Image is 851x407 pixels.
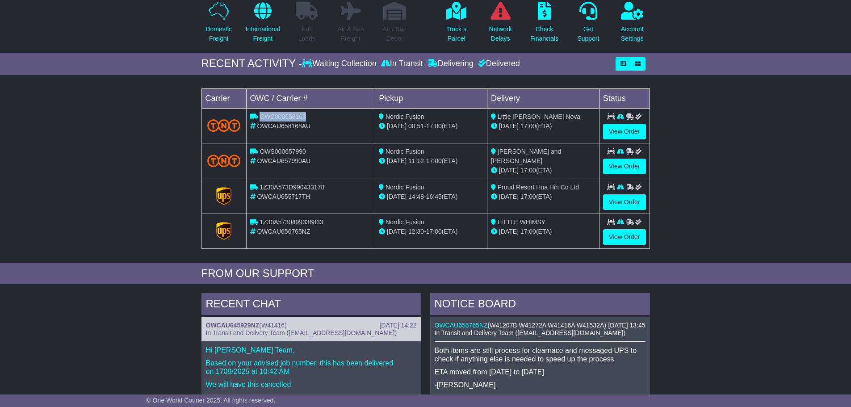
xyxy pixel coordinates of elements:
[499,193,519,200] span: [DATE]
[408,193,424,200] span: 14:48
[201,293,421,317] div: RECENT CHAT
[491,122,595,131] div: (ETA)
[205,25,231,43] p: Domestic Freight
[520,167,536,174] span: 17:00
[491,148,561,164] span: [PERSON_NAME] and [PERSON_NAME]
[383,25,407,43] p: Air / Sea Depot
[206,359,417,376] p: Based on your advised job number, this has been delivered on 1709/2025 at 10:42 AM
[490,322,604,329] span: W41207B W41272A W41416A W41532A
[205,1,232,48] a: DomesticFreight
[426,193,442,200] span: 16:45
[260,218,323,226] span: 1Z30A5730499336833
[499,228,519,235] span: [DATE]
[608,322,645,329] div: [DATE] 13:45
[430,293,650,317] div: NOTICE BOARD
[206,322,260,329] a: OWCAU645929NZ
[603,124,646,139] a: View Order
[520,122,536,130] span: 17:00
[435,346,646,363] p: Both items are still process for clearnace and messaged UPS to check if anything else is needed t...
[499,122,519,130] span: [DATE]
[476,59,520,69] div: Delivered
[425,59,476,69] div: Delivering
[387,122,407,130] span: [DATE]
[446,25,467,43] p: Track a Parcel
[491,166,595,175] div: (ETA)
[491,227,595,236] div: (ETA)
[201,88,246,108] td: Carrier
[446,1,467,48] a: Track aParcel
[302,59,378,69] div: Waiting Collection
[207,119,241,131] img: TNT_Domestic.png
[216,222,231,240] img: GetCarrierServiceLogo
[338,25,364,43] p: Air & Sea Freight
[498,184,579,191] span: Proud Resort Hua Hin Co Ltd
[260,148,306,155] span: OWS000657990
[435,322,488,329] a: OWCAU656765NZ
[257,193,310,200] span: OWCAU655717TH
[487,88,599,108] td: Delivery
[201,267,650,280] div: FROM OUR SUPPORT
[603,194,646,210] a: View Order
[603,229,646,245] a: View Order
[499,167,519,174] span: [DATE]
[216,187,231,205] img: GetCarrierServiceLogo
[530,25,558,43] p: Check Financials
[489,25,511,43] p: Network Delays
[147,397,276,404] span: © One World Courier 2025. All rights reserved.
[206,346,417,354] p: Hi [PERSON_NAME] Team,
[408,122,424,130] span: 00:51
[488,1,512,48] a: NetworkDelays
[408,228,424,235] span: 12:30
[206,380,417,389] p: We will have this cancelled
[386,148,424,155] span: Nordic Fusion
[296,25,318,43] p: Full Loads
[375,88,487,108] td: Pickup
[257,228,310,235] span: OWCAU656765NZ
[386,218,424,226] span: Nordic Fusion
[379,322,416,329] div: [DATE] 14:22
[435,322,646,329] div: ( )
[426,122,442,130] span: 17:00
[260,113,306,120] span: OWS000658168
[246,88,375,108] td: OWC / Carrier #
[599,88,650,108] td: Status
[621,25,644,43] p: Account Settings
[261,322,285,329] span: W41416
[426,157,442,164] span: 17:00
[260,184,324,191] span: 1Z30A573D990433178
[379,122,483,131] div: - (ETA)
[387,157,407,164] span: [DATE]
[201,57,302,70] div: RECENT ACTIVITY -
[386,113,424,120] span: Nordic Fusion
[620,1,644,48] a: AccountSettings
[246,25,280,43] p: International Freight
[408,157,424,164] span: 11:12
[498,218,545,226] span: LITTLE WHIMSY
[435,368,646,376] p: ETA moved from [DATE] to [DATE]
[257,122,310,130] span: OWCAU658168AU
[426,228,442,235] span: 17:00
[207,155,241,167] img: TNT_Domestic.png
[379,192,483,201] div: - (ETA)
[520,193,536,200] span: 17:00
[379,156,483,166] div: - (ETA)
[491,192,595,201] div: (ETA)
[603,159,646,174] a: View Order
[379,59,425,69] div: In Transit
[530,1,559,48] a: CheckFinancials
[520,228,536,235] span: 17:00
[379,227,483,236] div: - (ETA)
[387,193,407,200] span: [DATE]
[206,322,417,329] div: ( )
[245,1,281,48] a: InternationalFreight
[386,184,424,191] span: Nordic Fusion
[206,329,397,336] span: In Transit and Delivery Team ([EMAIL_ADDRESS][DOMAIN_NAME])
[435,329,626,336] span: In Transit and Delivery Team ([EMAIL_ADDRESS][DOMAIN_NAME])
[387,228,407,235] span: [DATE]
[577,1,599,48] a: GetSupport
[498,113,580,120] span: Little [PERSON_NAME] Nova
[257,157,310,164] span: OWCAU657990AU
[577,25,599,43] p: Get Support
[435,381,646,389] p: -[PERSON_NAME]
